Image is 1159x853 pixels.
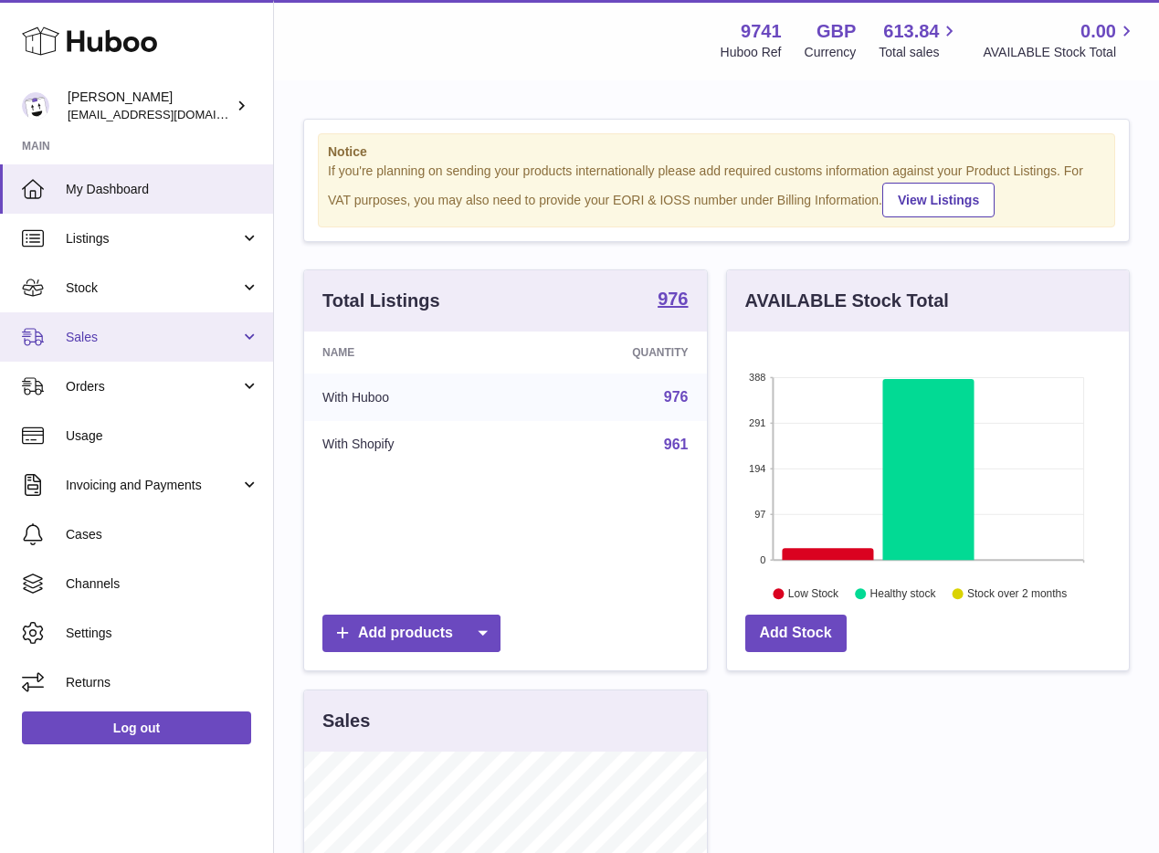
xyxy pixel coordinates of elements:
[741,19,782,44] strong: 9741
[1080,19,1116,44] span: 0.00
[304,332,522,374] th: Name
[322,615,500,652] a: Add products
[721,44,782,61] div: Huboo Ref
[66,625,259,642] span: Settings
[787,587,838,600] text: Low Stock
[66,575,259,593] span: Channels
[66,427,259,445] span: Usage
[879,44,960,61] span: Total sales
[66,674,259,691] span: Returns
[22,711,251,744] a: Log out
[983,19,1137,61] a: 0.00 AVAILABLE Stock Total
[760,554,765,565] text: 0
[967,587,1067,600] text: Stock over 2 months
[22,92,49,120] img: aaronconwaysbo@gmail.com
[664,389,689,405] a: 976
[322,709,370,733] h3: Sales
[749,463,765,474] text: 194
[66,378,240,395] span: Orders
[879,19,960,61] a: 613.84 Total sales
[66,477,240,494] span: Invoicing and Payments
[328,163,1105,217] div: If you're planning on sending your products internationally please add required customs informati...
[68,89,232,123] div: [PERSON_NAME]
[304,374,522,421] td: With Huboo
[328,143,1105,161] strong: Notice
[522,332,707,374] th: Quantity
[983,44,1137,61] span: AVAILABLE Stock Total
[658,290,688,311] a: 976
[658,290,688,308] strong: 976
[745,289,949,313] h3: AVAILABLE Stock Total
[66,329,240,346] span: Sales
[805,44,857,61] div: Currency
[66,279,240,297] span: Stock
[882,183,995,217] a: View Listings
[754,509,765,520] text: 97
[749,417,765,428] text: 291
[66,526,259,543] span: Cases
[304,421,522,469] td: With Shopify
[66,230,240,247] span: Listings
[869,587,936,600] text: Healthy stock
[664,437,689,452] a: 961
[749,372,765,383] text: 388
[745,615,847,652] a: Add Stock
[322,289,440,313] h3: Total Listings
[817,19,856,44] strong: GBP
[68,107,269,121] span: [EMAIL_ADDRESS][DOMAIN_NAME]
[883,19,939,44] span: 613.84
[66,181,259,198] span: My Dashboard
